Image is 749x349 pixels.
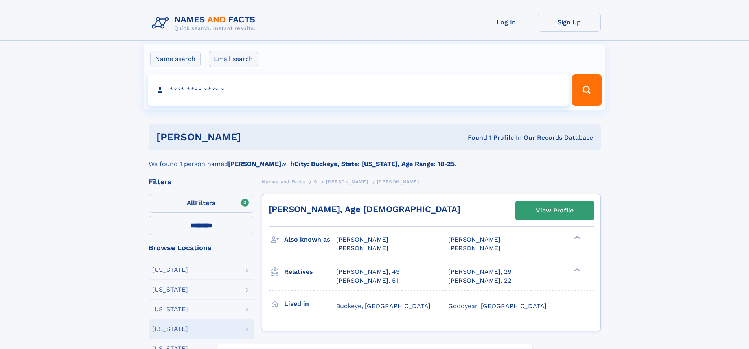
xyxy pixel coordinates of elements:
a: [PERSON_NAME] [326,177,368,187]
label: Email search [209,51,258,67]
div: Filters [149,178,254,185]
img: Logo Names and Facts [149,13,262,34]
span: [PERSON_NAME] [448,244,501,252]
a: [PERSON_NAME], 29 [448,268,512,276]
a: [PERSON_NAME], 22 [448,276,511,285]
h1: [PERSON_NAME] [156,132,355,142]
span: S [314,179,317,185]
span: Goodyear, [GEOGRAPHIC_DATA] [448,302,547,310]
button: Search Button [572,74,601,106]
div: ❯ [572,235,581,240]
a: [PERSON_NAME], 49 [336,268,400,276]
div: ❯ [572,267,581,272]
div: We found 1 person named with . [149,150,601,169]
a: Log In [475,13,538,32]
a: [PERSON_NAME], Age [DEMOGRAPHIC_DATA] [269,204,460,214]
a: Sign Up [538,13,601,32]
b: City: Buckeye, State: [US_STATE], Age Range: 18-25 [294,160,455,168]
h3: Lived in [284,297,336,310]
div: [US_STATE] [152,326,188,332]
label: Filters [149,194,254,213]
h3: Relatives [284,265,336,279]
span: [PERSON_NAME] [336,236,388,243]
div: Found 1 Profile In Our Records Database [354,133,593,142]
a: [PERSON_NAME], 51 [336,276,398,285]
label: Name search [150,51,201,67]
a: Names and Facts [262,177,305,187]
div: [US_STATE] [152,267,188,273]
input: search input [148,74,569,106]
div: [US_STATE] [152,286,188,293]
b: [PERSON_NAME] [228,160,281,168]
div: Browse Locations [149,244,254,251]
span: [PERSON_NAME] [448,236,501,243]
span: All [187,199,195,207]
span: [PERSON_NAME] [326,179,368,185]
div: View Profile [536,201,574,220]
h3: Also known as [284,233,336,246]
a: S [314,177,317,187]
span: [PERSON_NAME] [336,244,388,252]
span: [PERSON_NAME] [377,179,419,185]
span: Buckeye, [GEOGRAPHIC_DATA] [336,302,431,310]
a: View Profile [516,201,594,220]
div: [US_STATE] [152,306,188,312]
